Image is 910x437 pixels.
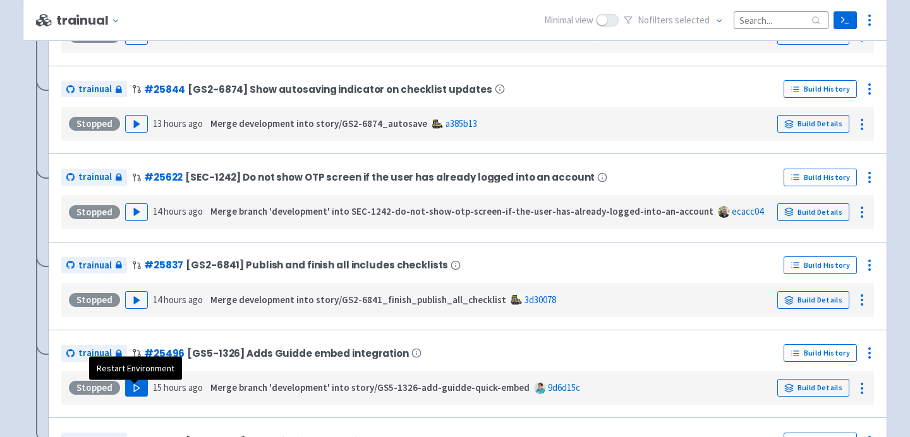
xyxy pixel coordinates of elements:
[61,169,127,186] a: trainual
[78,346,112,361] span: trainual
[605,30,636,42] a: 5d1f693
[153,30,203,42] time: 11 hours ago
[69,293,120,307] div: Stopped
[144,347,185,360] a: #25496
[125,203,148,221] button: Play
[675,14,710,26] span: selected
[125,115,148,133] button: Play
[187,348,409,359] span: [GS5-1326] Adds Guidde embed integration
[784,344,857,362] a: Build History
[78,82,112,97] span: trainual
[186,260,448,270] span: [GS2-6841] Publish and finish all includes checklists
[210,205,713,217] strong: Merge branch 'development' into SEC-1242-do-not-show-otp-screen-if-the-user-has-already-logged-in...
[210,294,506,306] strong: Merge development into story/GS2-6841_finish_publish_all_checklist
[732,205,763,217] a: ecacc04
[777,291,849,309] a: Build Details
[777,203,849,221] a: Build Details
[69,117,120,131] div: Stopped
[144,171,183,184] a: #25622
[153,294,203,306] time: 14 hours ago
[153,117,203,129] time: 13 hours ago
[125,379,148,397] button: Play
[777,379,849,397] a: Build Details
[153,381,203,393] time: 15 hours ago
[210,117,427,129] strong: Merge development into story/GS2-6874_autosave
[61,257,127,274] a: trainual
[210,381,530,393] strong: Merge branch 'development' into story/GS5-1326-add-guidde-quick-embed
[544,13,593,28] span: Minimal view
[210,30,587,42] strong: Merge refs/heads/development into maint/GS5-404_remove-attempts-legacy-controller
[784,256,857,274] a: Build History
[734,11,828,28] input: Search...
[61,81,127,98] a: trainual
[188,84,492,95] span: [GS2-6874] Show autosaving indicator on checklist updates
[784,169,857,186] a: Build History
[525,294,556,306] a: 3d30078
[777,115,849,133] a: Build Details
[784,80,857,98] a: Build History
[144,258,183,272] a: #25837
[548,381,580,393] a: 9d6d15c
[834,11,857,29] a: Terminal
[78,170,112,184] span: trainual
[125,291,148,309] button: Play
[56,13,125,28] button: trainual
[638,13,710,28] span: No filter s
[78,258,112,273] span: trainual
[144,83,185,96] a: #25844
[69,205,120,219] div: Stopped
[61,345,127,362] a: trainual
[69,381,120,395] div: Stopped
[153,205,203,217] time: 14 hours ago
[185,172,595,183] span: [SEC-1242] Do not show OTP screen if the user has already logged into an account
[446,117,477,129] a: a385b13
